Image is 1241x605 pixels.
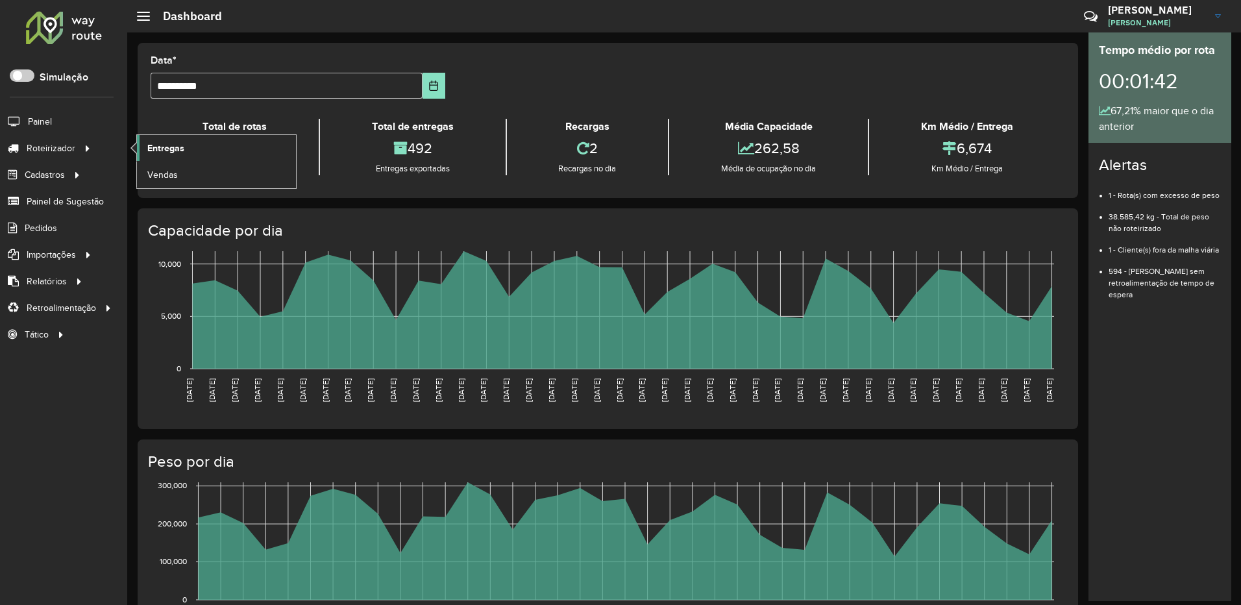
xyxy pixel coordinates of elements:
h4: Peso por dia [148,452,1065,471]
text: 0 [182,595,187,604]
text: 10,000 [158,260,181,268]
label: Data [151,53,177,68]
span: Cadastros [25,168,65,182]
div: Entregas exportadas [323,162,502,175]
text: [DATE] [683,378,691,402]
text: [DATE] [230,378,239,402]
text: [DATE] [366,378,375,402]
span: Tático [25,328,49,341]
span: Retroalimentação [27,301,96,315]
span: Roteirizador [27,142,75,155]
div: 00:01:42 [1099,59,1221,103]
text: [DATE] [570,378,578,402]
div: Média Capacidade [672,119,865,134]
text: [DATE] [864,378,872,402]
text: [DATE] [1000,378,1008,402]
h4: Alertas [1099,156,1221,175]
span: Entregas [147,142,184,155]
text: 100,000 [160,558,187,566]
text: [DATE] [502,378,510,402]
text: [DATE] [253,378,262,402]
span: Relatórios [27,275,67,288]
text: [DATE] [434,378,443,402]
text: [DATE] [1022,378,1031,402]
span: Painel de Sugestão [27,195,104,208]
text: [DATE] [773,378,781,402]
text: 0 [177,364,181,373]
div: Média de ocupação no dia [672,162,865,175]
div: 6,674 [872,134,1062,162]
text: [DATE] [412,378,420,402]
li: 1 - Cliente(s) fora da malha viária [1109,234,1221,256]
a: Vendas [137,162,296,188]
text: [DATE] [299,378,307,402]
div: 2 [510,134,665,162]
span: Vendas [147,168,178,182]
li: 1 - Rota(s) com excesso de peso [1109,180,1221,201]
text: [DATE] [637,378,646,402]
text: [DATE] [931,378,940,402]
div: 67,21% maior que o dia anterior [1099,103,1221,134]
div: 262,58 [672,134,865,162]
text: [DATE] [954,378,963,402]
text: 200,000 [158,519,187,528]
text: [DATE] [479,378,487,402]
text: [DATE] [185,378,193,402]
text: [DATE] [593,378,601,402]
text: [DATE] [389,378,397,402]
text: [DATE] [276,378,284,402]
text: 5,000 [161,312,181,320]
div: Total de entregas [323,119,502,134]
text: [DATE] [909,378,917,402]
text: [DATE] [751,378,759,402]
span: Pedidos [25,221,57,235]
text: [DATE] [887,378,895,402]
text: [DATE] [660,378,669,402]
li: 594 - [PERSON_NAME] sem retroalimentação de tempo de espera [1109,256,1221,301]
text: [DATE] [208,378,216,402]
li: 38.585,42 kg - Total de peso não roteirizado [1109,201,1221,234]
text: [DATE] [841,378,850,402]
div: Tempo médio por rota [1099,42,1221,59]
div: Recargas no dia [510,162,665,175]
text: [DATE] [977,378,985,402]
div: Km Médio / Entrega [872,119,1062,134]
div: Total de rotas [154,119,315,134]
label: Simulação [40,69,88,85]
text: [DATE] [818,378,827,402]
div: Recargas [510,119,665,134]
div: 492 [323,134,502,162]
button: Choose Date [423,73,445,99]
h3: [PERSON_NAME] [1108,4,1205,16]
text: [DATE] [547,378,556,402]
span: [PERSON_NAME] [1108,17,1205,29]
span: Painel [28,115,52,129]
a: Entregas [137,135,296,161]
text: [DATE] [524,378,533,402]
text: [DATE] [343,378,352,402]
text: [DATE] [615,378,624,402]
h2: Dashboard [150,9,222,23]
text: [DATE] [457,378,465,402]
text: [DATE] [321,378,330,402]
h4: Capacidade por dia [148,221,1065,240]
div: Km Médio / Entrega [872,162,1062,175]
text: 300,000 [158,482,187,490]
text: [DATE] [796,378,804,402]
text: [DATE] [706,378,714,402]
text: [DATE] [1045,378,1053,402]
a: Contato Rápido [1077,3,1105,31]
span: Importações [27,248,76,262]
text: [DATE] [728,378,737,402]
